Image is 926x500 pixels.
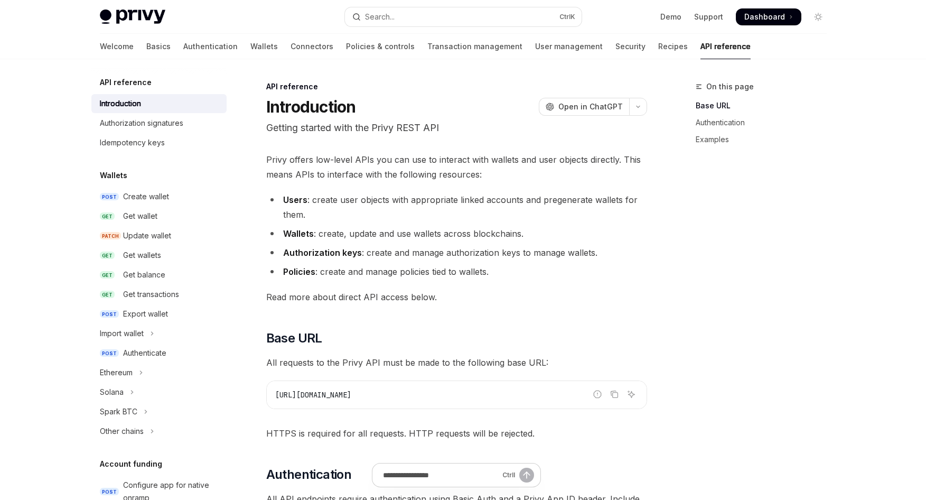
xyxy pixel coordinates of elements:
li: : create user objects with appropriate linked accounts and pregenerate wallets for them. [266,192,647,222]
a: Authentication [183,34,238,59]
a: Basics [146,34,171,59]
div: Export wallet [123,308,168,320]
button: Open in ChatGPT [539,98,629,116]
div: Idempotency keys [100,136,165,149]
a: POSTExport wallet [91,304,227,323]
li: : create and manage policies tied to wallets. [266,264,647,279]
a: PATCHUpdate wallet [91,226,227,245]
div: Import wallet [100,327,144,340]
strong: Policies [283,266,315,277]
div: Search... [365,11,395,23]
a: GETGet wallets [91,246,227,265]
div: Introduction [100,97,141,110]
div: Get wallet [123,210,157,223]
a: Policies & controls [346,34,415,59]
div: Get balance [123,268,165,281]
strong: Wallets [283,228,314,239]
li: : create and manage authorization keys to manage wallets. [266,245,647,260]
a: Authorization signatures [91,114,227,133]
h5: Wallets [100,169,127,182]
span: GET [100,291,115,299]
span: Base URL [266,330,322,347]
a: POSTAuthenticate [91,344,227,363]
span: On this page [706,80,754,93]
a: Connectors [291,34,333,59]
a: Support [694,12,723,22]
p: Getting started with the Privy REST API [266,121,647,135]
a: Wallets [250,34,278,59]
div: Authorization signatures [100,117,183,129]
button: Open search [345,7,582,26]
div: Get wallets [123,249,161,262]
div: Update wallet [123,229,171,242]
a: Demo [660,12,681,22]
span: GET [100,252,115,260]
div: Get transactions [123,288,179,301]
a: Authentication [696,114,835,131]
span: GET [100,271,115,279]
a: Idempotency keys [91,133,227,152]
span: Dashboard [744,12,785,22]
a: GETGet transactions [91,285,227,304]
button: Toggle dark mode [810,8,827,25]
span: Privy offers low-level APIs you can use to interact with wallets and user objects directly. This ... [266,152,647,182]
span: Read more about direct API access below. [266,290,647,304]
a: Examples [696,131,835,148]
a: Base URL [696,97,835,114]
span: PATCH [100,232,121,240]
span: POST [100,193,119,201]
a: Introduction [91,94,227,113]
a: User management [535,34,603,59]
div: Authenticate [123,347,166,359]
a: Security [615,34,646,59]
h1: Introduction [266,97,356,116]
strong: Users [283,195,307,205]
a: Welcome [100,34,134,59]
img: light logo [100,10,165,24]
span: POST [100,310,119,318]
a: API reference [700,34,751,59]
button: Toggle Import wallet section [91,324,227,343]
span: GET [100,212,115,220]
a: GETGet wallet [91,207,227,226]
div: Create wallet [123,190,169,203]
li: : create, update and use wallets across blockchains. [266,226,647,241]
h5: API reference [100,76,152,89]
a: GETGet balance [91,265,227,284]
a: Transaction management [427,34,522,59]
div: API reference [266,81,647,92]
a: Dashboard [736,8,801,25]
strong: Authorization keys [283,247,362,258]
span: Ctrl K [559,13,575,21]
a: Recipes [658,34,688,59]
span: Open in ChatGPT [558,101,623,112]
a: POSTCreate wallet [91,187,227,206]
